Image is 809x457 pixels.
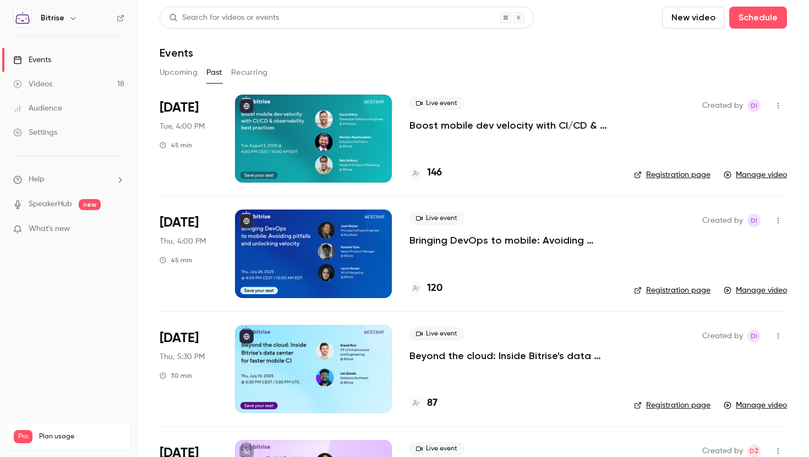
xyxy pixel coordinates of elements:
[702,214,743,227] span: Created by
[747,329,761,343] span: Diana Ipacs
[101,445,107,452] span: 18
[13,79,52,90] div: Videos
[751,214,757,227] span: DI
[409,327,464,340] span: Live event
[409,119,616,132] a: Boost mobile dev velocity with CI/CD & observability best practices
[160,325,217,413] div: Jul 10 Thu, 5:30 PM (Europe/Budapest)
[14,430,32,443] span: Pro
[160,351,205,362] span: Thu, 5:30 PM
[29,174,45,185] span: Help
[724,169,787,180] a: Manage video
[13,127,57,138] div: Settings
[13,54,51,65] div: Events
[729,7,787,29] button: Schedule
[747,99,761,112] span: Diana Ipacs
[160,371,192,380] div: 30 min
[409,396,438,411] a: 87
[160,99,199,117] span: [DATE]
[427,281,442,296] h4: 120
[79,199,101,210] span: new
[160,121,205,132] span: Tue, 4:00 PM
[409,212,464,225] span: Live event
[160,46,193,59] h1: Events
[724,400,787,411] a: Manage video
[409,234,616,247] a: Bringing DevOps to mobile: Avoiding pitfalls and unlocking velocity
[409,166,442,180] a: 146
[101,443,124,453] p: / 300
[751,99,757,112] span: DI
[206,64,222,81] button: Past
[41,13,64,24] h6: Bitrise
[160,214,199,232] span: [DATE]
[111,224,124,234] iframe: Noticeable Trigger
[231,64,268,81] button: Recurring
[702,329,743,343] span: Created by
[634,285,710,296] a: Registration page
[427,396,438,411] h4: 87
[702,99,743,112] span: Created by
[160,329,199,347] span: [DATE]
[662,7,725,29] button: New video
[409,97,464,110] span: Live event
[409,281,442,296] a: 120
[39,432,124,441] span: Plan usage
[160,95,217,183] div: Aug 5 Tue, 4:00 PM (Europe/Budapest)
[160,210,217,298] div: Jul 24 Thu, 4:00 PM (Europe/Budapest)
[13,174,124,185] li: help-dropdown-opener
[634,400,710,411] a: Registration page
[409,349,616,362] a: Beyond the cloud: Inside Bitrise's data center for faster mobile CI
[751,329,757,343] span: DI
[14,443,35,453] p: Videos
[13,103,62,114] div: Audience
[29,223,70,235] span: What's new
[160,256,192,265] div: 45 min
[169,12,279,24] div: Search for videos or events
[634,169,710,180] a: Registration page
[29,199,72,210] a: SpeakerHub
[409,442,464,455] span: Live event
[427,166,442,180] h4: 146
[160,141,192,150] div: 45 min
[747,214,761,227] span: Diana Ipacs
[160,64,198,81] button: Upcoming
[160,236,206,247] span: Thu, 4:00 PM
[724,285,787,296] a: Manage video
[14,9,31,27] img: Bitrise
